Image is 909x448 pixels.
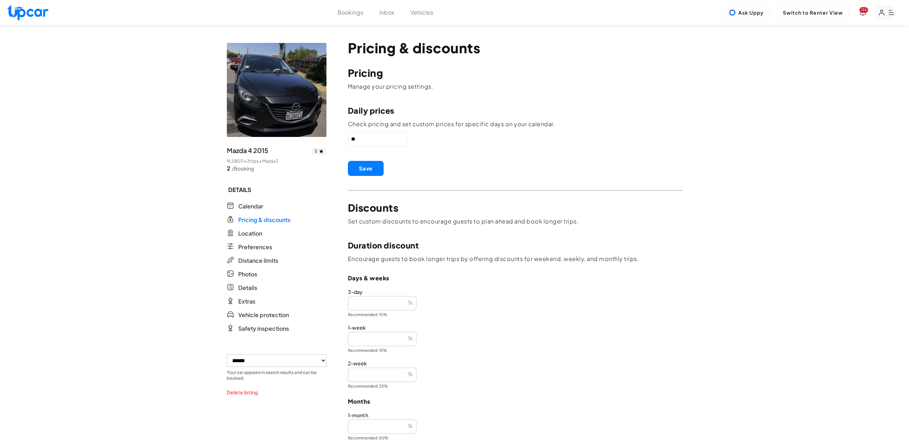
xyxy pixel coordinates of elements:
[348,255,683,263] p: Encourage guests to book longer trips by offering discounts for weekend, weekly, and monthly trips.
[312,148,326,155] span: 5
[348,83,683,90] p: Manage your pricing settings.
[232,165,254,172] span: /Booking
[227,164,230,173] span: 2
[238,202,263,211] span: Calendar
[348,240,683,251] p: Duration discount
[338,8,363,17] button: Bookings
[227,158,243,164] span: 9LSB011
[227,370,326,381] p: Your car appears in search results and can be booked.
[348,435,683,441] label: Recommended: 50%
[859,7,868,13] span: You have new notifications
[238,284,257,292] span: Details
[348,383,683,389] label: Recommended: 25%
[348,161,384,176] button: Save
[348,275,683,282] p: Days & weeks
[348,348,683,353] label: Recommended: 15%
[238,297,255,306] span: Extras
[408,370,413,377] span: %
[227,43,326,137] img: vehicle
[227,389,258,396] button: Delete listing
[238,229,262,238] span: Location
[348,105,683,116] p: Daily prices
[379,8,394,17] button: Inbox
[348,67,683,79] p: Pricing
[348,325,683,330] label: 1-week
[7,5,48,20] img: Upcar Logo
[348,312,683,317] label: Recommended: 10%
[247,158,259,164] span: 2 trips
[348,398,683,405] p: Months
[348,289,683,295] label: 3-day
[777,5,849,20] button: Switch to Renter View
[238,311,289,319] span: Vehicle protection
[348,40,683,56] p: Pricing & discounts
[227,186,326,194] span: DETAILS
[259,158,261,164] span: •
[410,8,433,17] button: Vehicles
[227,146,268,156] span: Mazda 4 2015
[348,412,683,418] label: 1-month
[238,256,278,265] span: Distance limits
[348,202,683,213] p: Discounts
[723,5,770,20] button: Ask Uppy
[729,9,736,16] img: Uppy
[262,158,278,164] span: Mazda3
[244,158,246,164] span: •
[348,360,683,366] label: 2-week
[238,324,289,333] span: Safety inspections
[238,243,272,251] span: Preferences
[408,335,413,341] span: %
[238,270,257,279] span: Photos
[348,217,683,225] p: Set custom discounts to encourage guests to plan ahead and book longer trips.
[408,422,413,429] span: %
[408,299,413,306] span: %
[238,216,290,224] span: Pricing & discounts
[348,120,683,128] p: Check pricing and set custom prices for specific days on your calendar.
